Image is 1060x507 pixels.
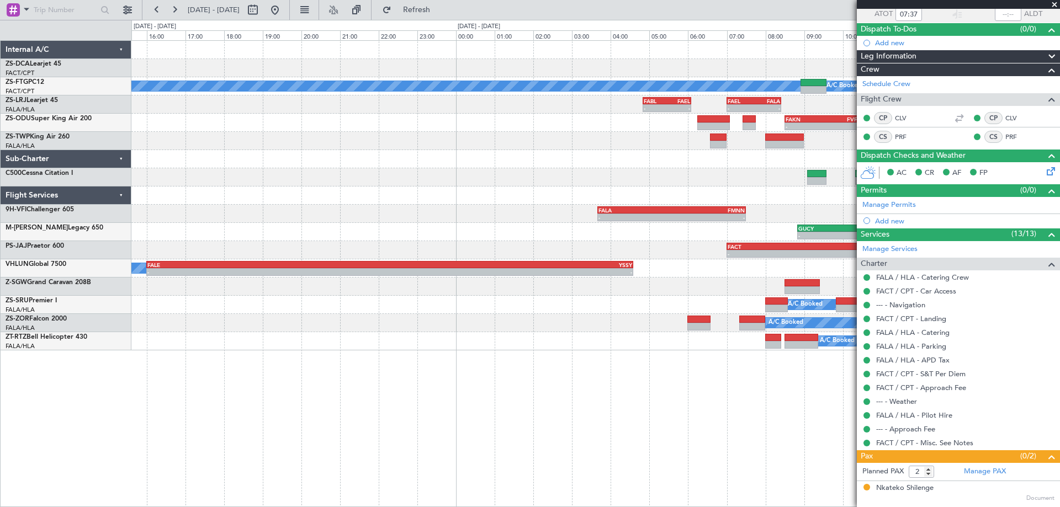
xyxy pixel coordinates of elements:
[6,115,92,122] a: ZS-ODUSuper King Air 200
[6,279,27,286] span: Z-SGW
[1005,113,1030,123] a: CLV
[876,397,917,406] a: --- - Weather
[861,150,966,162] span: Dispatch Checks and Weather
[6,297,29,304] span: ZS-SRU
[495,30,533,40] div: 01:00
[6,306,35,314] a: FALA/HLA
[862,79,910,90] a: Schedule Crew
[263,30,301,40] div: 19:00
[6,324,35,332] a: FALA/HLA
[644,105,667,111] div: -
[754,98,780,104] div: FALA
[861,184,887,197] span: Permits
[728,98,754,104] div: FAEL
[766,30,804,40] div: 08:00
[1020,450,1036,462] span: (0/2)
[861,450,873,463] span: Pax
[533,30,572,40] div: 02:00
[6,170,73,177] a: C500Cessna Citation I
[876,328,950,337] a: FALA / HLA - Catering
[6,134,70,140] a: ZS-TWPKing Air 260
[649,30,688,40] div: 05:00
[876,314,946,323] a: FACT / CPT - Landing
[390,269,632,275] div: -
[6,87,34,95] a: FACT/CPT
[895,132,920,142] a: PRF
[861,228,889,241] span: Services
[952,168,961,179] span: AF
[875,9,893,20] span: ATOT
[728,243,844,250] div: FACT
[188,5,240,15] span: [DATE] - [DATE]
[6,142,35,150] a: FALA/HLA
[6,134,30,140] span: ZS-TWP
[6,297,57,304] a: ZS-SRUPremier I
[862,244,918,255] a: Manage Services
[667,98,690,104] div: FAEL
[862,200,916,211] a: Manage Permits
[979,168,988,179] span: FP
[861,93,902,106] span: Flight Crew
[6,206,74,213] a: 9H-VFIChallenger 605
[6,279,91,286] a: Z-SGWGrand Caravan 208B
[6,97,58,104] a: ZS-LRJLearjet 45
[598,214,672,221] div: -
[876,300,925,309] a: --- - Navigation
[875,38,1054,47] div: Add new
[572,30,611,40] div: 03:00
[754,105,780,111] div: -
[844,250,961,257] div: -
[875,216,1054,226] div: Add new
[964,466,1006,477] a: Manage PAX
[6,115,31,122] span: ZS-ODU
[768,314,803,331] div: A/C Booked
[876,286,956,296] a: FACT / CPT - Car Access
[925,168,934,179] span: CR
[876,410,952,420] a: FALA / HLA - Pilot Hire
[147,261,390,268] div: FALE
[6,261,29,268] span: VHLUN
[394,6,440,14] span: Refresh
[876,355,950,365] a: FALA / HLA - APD Tax
[147,269,390,275] div: -
[688,30,727,40] div: 06:00
[823,123,861,130] div: -
[728,105,754,111] div: -
[876,369,966,378] a: FACT / CPT - S&T Per Diem
[874,112,892,124] div: CP
[874,131,892,143] div: CS
[598,207,672,214] div: FALA
[6,334,87,340] a: ZT-RTZBell Helicopter 430
[861,258,887,270] span: Charter
[6,206,26,213] span: 9H-VFI
[377,1,443,19] button: Refresh
[798,232,862,239] div: -
[417,30,456,40] div: 23:00
[1020,23,1036,35] span: (0/0)
[34,2,97,18] input: Trip Number
[6,225,68,231] span: M-[PERSON_NAME]
[379,30,417,40] div: 22:00
[897,168,907,179] span: AC
[6,170,22,177] span: C500
[390,261,632,268] div: YSSY
[876,483,934,494] div: Nkateko Shilenge
[6,97,26,104] span: ZS-LRJ
[728,250,844,257] div: -
[876,424,935,434] a: --- - Approach Fee
[6,79,44,86] a: ZS-FTGPC12
[1026,494,1054,503] span: Document
[843,30,882,40] div: 10:00
[6,69,34,77] a: FACT/CPT
[804,30,843,40] div: 09:00
[1024,9,1042,20] span: ALDT
[895,8,922,21] input: --:--
[667,105,690,111] div: -
[984,112,1003,124] div: CP
[6,334,26,340] span: ZT-RTZ
[1011,228,1036,239] span: (13/13)
[6,243,64,249] a: PS-JAJPraetor 600
[876,341,946,351] a: FALA / HLA - Parking
[6,261,66,268] a: VHLUNGlobal 7500
[876,383,966,392] a: FACT / CPT - Approach Fee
